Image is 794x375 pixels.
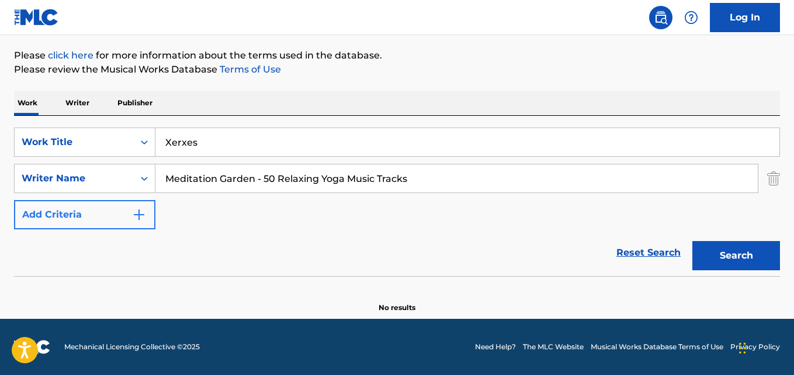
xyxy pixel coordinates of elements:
[14,340,50,354] img: logo
[654,11,668,25] img: search
[14,49,780,63] p: Please for more information about the terms used in the database.
[114,91,156,115] p: Publisher
[48,50,93,61] a: click here
[62,91,93,115] p: Writer
[132,208,146,222] img: 9d2ae6d4665cec9f34b9.svg
[684,11,698,25] img: help
[217,64,281,75] a: Terms of Use
[611,240,686,266] a: Reset Search
[692,241,780,270] button: Search
[591,342,723,352] a: Musical Works Database Terms of Use
[14,200,155,229] button: Add Criteria
[736,319,794,375] iframe: Chat Widget
[730,342,780,352] a: Privacy Policy
[475,342,516,352] a: Need Help?
[14,9,59,26] img: MLC Logo
[739,331,746,366] div: Drag
[14,91,41,115] p: Work
[22,171,127,185] div: Writer Name
[710,3,780,32] a: Log In
[14,128,780,276] form: Search Form
[649,6,672,29] a: Public Search
[379,288,415,313] p: No results
[22,135,127,149] div: Work Title
[767,164,780,193] img: Delete Criterion
[64,342,200,352] span: Mechanical Licensing Collective © 2025
[679,6,703,29] div: Help
[14,63,780,77] p: Please review the Musical Works Database
[523,342,584,352] a: The MLC Website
